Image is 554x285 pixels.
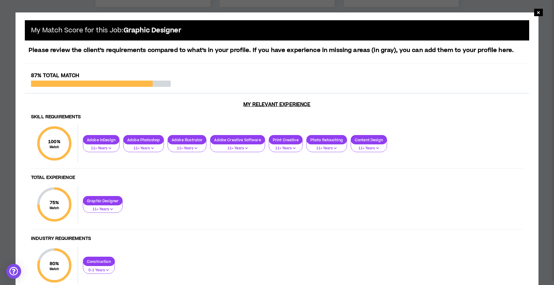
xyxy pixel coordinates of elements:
button: 11+ Years [269,140,303,152]
p: Construction [83,259,115,264]
p: Adobe Creative Software [210,138,264,142]
p: Adobe Photoshop [124,138,164,142]
span: 87% Total Match [31,72,79,79]
span: 80 % [50,260,59,267]
h4: Industry Requirements [31,236,523,242]
p: Print Creative [269,138,302,142]
p: 11+ Years [172,146,202,151]
p: Content Design [351,138,387,142]
button: 11+ Years [306,140,347,152]
button: 0-1 Years [83,262,115,274]
p: 11+ Years [87,207,119,212]
p: Please review the client’s requirements compared to what’s in your profile. If you have experienc... [25,46,529,55]
h4: Skill Requirements [31,114,523,120]
button: 11+ Years [351,140,387,152]
button: 11+ Years [210,140,265,152]
small: Match [50,267,59,271]
p: Adobe Illustrator [168,138,206,142]
p: Adobe InDesign [83,138,119,142]
span: 100 % [48,138,61,145]
p: 11+ Years [127,146,160,151]
p: 11+ Years [355,146,383,151]
p: 0-1 Years [87,268,111,273]
p: Photo Retouching [307,138,347,142]
div: Open Intercom Messenger [6,264,21,279]
button: 11+ Years [123,140,164,152]
p: 11+ Years [273,146,299,151]
h3: My Relevant Experience [25,101,529,108]
b: Graphic Designer [124,26,181,35]
button: 11+ Years [83,201,123,213]
span: × [537,9,540,16]
button: 11+ Years [83,140,119,152]
span: 75 % [50,199,59,206]
small: Match [48,145,61,149]
button: 11+ Years [168,140,206,152]
p: Graphic Designer [83,199,122,203]
small: Match [50,206,59,210]
h5: My Match Score for this Job: [31,26,181,34]
p: 11+ Years [310,146,343,151]
p: 11+ Years [214,146,261,151]
p: 11+ Years [87,146,115,151]
h4: Total Experience [31,175,523,181]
